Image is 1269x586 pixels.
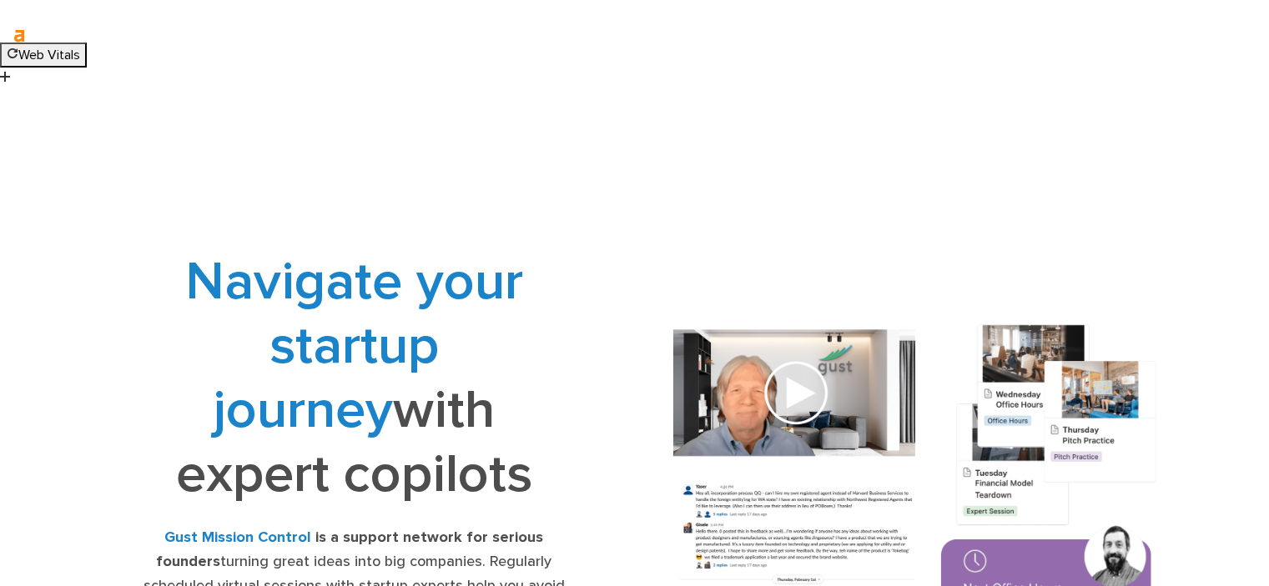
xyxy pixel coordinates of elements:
strong: is a support network for serious founders [156,528,543,570]
span: Web Vitals [18,47,80,63]
span: Navigate your startup journey [185,249,523,442]
h1: with expert copilots [139,249,568,506]
strong: Gust Mission Control [164,528,311,546]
